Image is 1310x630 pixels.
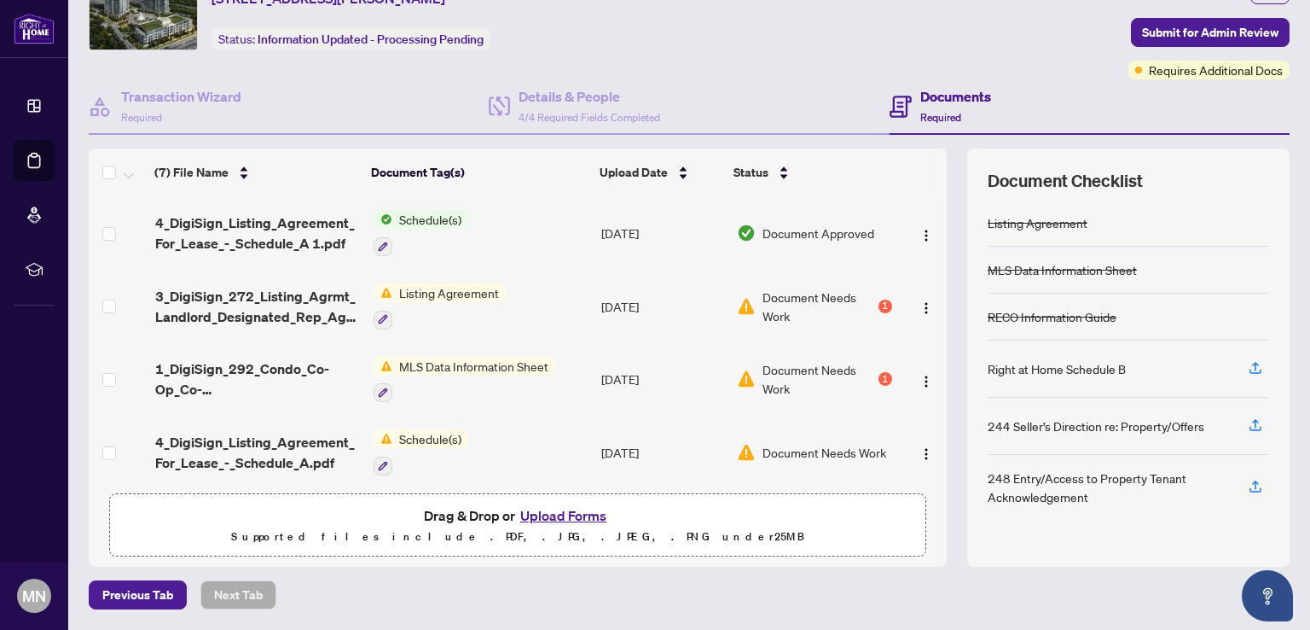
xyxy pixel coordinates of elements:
p: Supported files include .PDF, .JPG, .JPEG, .PNG under 25 MB [120,527,915,547]
div: Listing Agreement [988,213,1087,232]
span: Drag & Drop orUpload FormsSupported files include .PDF, .JPG, .JPEG, .PNG under25MB [110,494,925,557]
h4: Transaction Wizard [121,86,241,107]
button: Submit for Admin Review [1131,18,1290,47]
img: Status Icon [374,357,392,376]
span: 4_DigiSign_Listing_Agreement_For_Lease_-_Schedule_A.pdf [155,432,360,473]
img: Status Icon [374,429,392,448]
span: Document Needs Work [762,288,875,325]
th: Upload Date [593,149,727,196]
span: Document Checklist [988,169,1143,193]
td: [DATE] [594,270,730,343]
td: [DATE] [594,196,730,270]
div: RECO Information Guide [988,307,1116,326]
button: Previous Tab [89,580,187,610]
span: Required [121,111,162,124]
div: Right at Home Schedule B [988,359,1126,378]
span: Listing Agreement [392,283,506,302]
img: Logo [919,229,933,242]
span: Document Needs Work [762,360,875,398]
div: 1 [878,300,892,313]
img: Status Icon [374,210,392,229]
div: Status: [212,27,490,50]
img: Logo [919,375,933,388]
img: logo [14,13,55,44]
span: MLS Data Information Sheet [392,357,555,376]
button: Next Tab [200,580,276,610]
img: Logo [919,447,933,461]
th: (7) File Name [148,149,363,196]
span: 4/4 Required Fields Completed [519,111,660,124]
img: Document Status [737,224,756,242]
span: Submit for Admin Review [1142,19,1278,46]
span: Document Needs Work [762,443,886,462]
button: Status IconMLS Data Information Sheet [374,357,555,403]
div: 248 Entry/Access to Property Tenant Acknowledgement [988,469,1228,506]
span: Requires Additional Docs [1149,61,1283,79]
img: Document Status [737,370,756,388]
span: MN [22,584,46,608]
span: Schedule(s) [392,210,468,229]
button: Logo [913,219,940,247]
button: Status IconSchedule(s) [374,210,468,256]
td: [DATE] [594,416,730,489]
td: [DATE] [594,343,730,417]
span: Document Approved [762,224,874,242]
div: 244 Seller’s Direction re: Property/Offers [988,417,1204,435]
h4: Details & People [519,86,660,107]
div: MLS Data Information Sheet [988,260,1137,279]
button: Status IconSchedule(s) [374,429,468,475]
span: Information Updated - Processing Pending [258,32,484,47]
th: Status [727,149,894,196]
th: Document Tag(s) [364,149,594,196]
img: Status Icon [374,283,392,302]
button: Upload Forms [515,505,612,527]
span: Required [920,111,961,124]
span: Upload Date [600,163,668,182]
span: Previous Tab [102,581,173,609]
button: Logo [913,439,940,466]
span: 1_DigiSign_292_Condo_Co-Op_Co-Ownership_Time_Share_-_Lease_Sub-Lease_MLS_Data_Information_Form_-_... [155,359,360,400]
span: 4_DigiSign_Listing_Agreement_For_Lease_-_Schedule_A 1.pdf [155,213,360,254]
img: Logo [919,301,933,315]
span: 3_DigiSign_272_Listing_Agrmt_Landlord_Designated_Rep_Agrmt_Auth_to_Offer_for_Lease_-_PropTx-[PERS... [155,286,360,327]
span: (7) File Name [154,163,229,182]
button: Status IconListing Agreement [374,283,506,330]
span: Status [733,163,768,182]
button: Logo [913,365,940,393]
h4: Documents [920,86,991,107]
span: Drag & Drop or [424,505,612,527]
button: Logo [913,293,940,320]
img: Document Status [737,297,756,316]
button: Open asap [1242,570,1293,621]
div: 1 [878,372,892,386]
img: Document Status [737,443,756,462]
span: Schedule(s) [392,429,468,448]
